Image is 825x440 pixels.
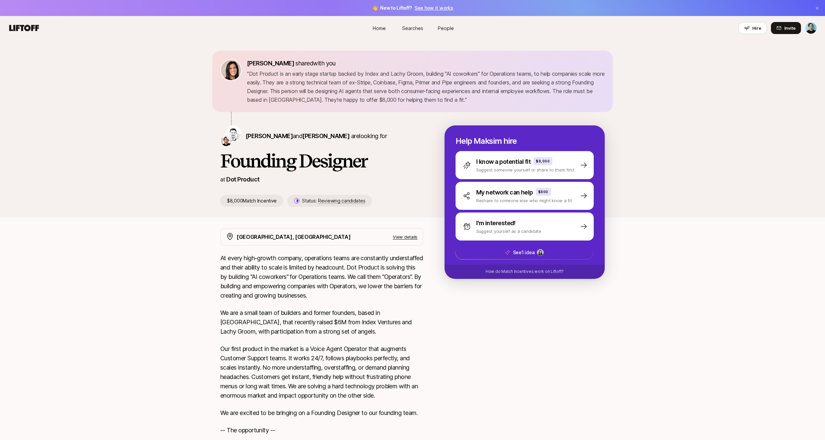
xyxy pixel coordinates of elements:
img: Maksim Stepanenko [226,126,241,141]
img: a6da1878_b95e_422e_bba6_ac01d30c5b5f.jpg [537,250,543,256]
p: shared [247,59,338,68]
span: Home [373,25,386,32]
span: [PERSON_NAME] [247,60,294,67]
p: We are excited to be bringing on a Founding Designer to our founding team. [220,408,423,418]
a: People [429,22,463,34]
p: at [220,175,225,184]
p: $8,000 Match Incentive [220,195,283,207]
p: $800 [538,189,548,194]
button: Hire [739,22,767,34]
a: Home [362,22,396,34]
span: Searches [402,25,423,32]
button: See1 idea [455,246,593,260]
span: with you [313,60,336,67]
a: Dot Product [226,176,259,183]
img: 71d7b91d_d7cb_43b4_a7ea_a9b2f2cc6e03.jpg [221,60,241,80]
span: [PERSON_NAME] [246,132,293,139]
img: Usman Masood [221,135,232,146]
span: 👋 New to Liftoff? [372,4,453,12]
p: Our first product in the market is a Voice Agent Operator that augments Customer Support teams. I... [220,344,423,400]
span: Reviewing candidates [318,198,365,204]
h1: Founding Designer [220,151,423,171]
p: Status: [302,197,365,205]
p: See 1 idea [513,249,535,257]
p: Help Maksim hire [456,136,594,146]
button: Invite [771,22,801,34]
p: " Dot Product is an early stage startup backed by Index and Lachy Groom, building "AI coworkers" ... [247,69,605,104]
p: We are a small team of builders and former founders, based in [GEOGRAPHIC_DATA], that recently ra... [220,308,423,336]
p: $8,000 [536,158,550,164]
p: Suggest someone yourself or share to them first [476,166,574,173]
p: Suggest yourself as a candidate [476,228,541,235]
p: View details [393,234,418,240]
a: Searches [396,22,429,34]
p: How do Match Incentives work on Liftoff? [486,269,564,275]
p: [GEOGRAPHIC_DATA], [GEOGRAPHIC_DATA] [237,233,350,241]
span: [PERSON_NAME] [302,132,349,139]
span: People [438,25,454,32]
p: -- The opportunity -- [220,426,423,435]
p: are looking for [246,131,387,141]
p: I'm interested! [476,218,516,228]
a: See how it works [415,5,453,11]
span: and [293,132,349,139]
span: Hire [752,25,761,31]
img: Chris Baum [805,22,817,34]
p: I know a potential fit [476,157,531,166]
span: Invite [784,25,796,31]
p: Reshare to someone else who might know a fit [476,197,572,204]
p: At every high-growth company, operations teams are constantly understaffed and their ability to s... [220,254,423,300]
p: My network can help [476,188,533,197]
